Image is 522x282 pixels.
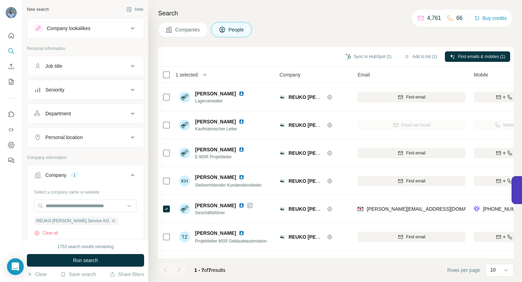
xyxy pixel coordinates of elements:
[358,92,465,102] button: Find email
[474,13,507,23] button: Buy credits
[27,167,144,186] button: Company1
[27,254,144,267] button: Run search
[341,51,396,62] button: Sync to HubSpot (1)
[367,206,490,212] span: [PERSON_NAME][EMAIL_ADDRESS][DOMAIN_NAME]
[289,150,376,156] span: REUKO [PERSON_NAME] Service KG
[289,178,376,184] span: REUKO [PERSON_NAME] Service KG
[289,206,376,212] span: REUKO [PERSON_NAME] Service KG
[195,202,236,209] span: [PERSON_NAME]
[45,134,83,141] div: Personal location
[36,218,109,224] span: REUKO [PERSON_NAME] Service KG
[6,75,17,88] button: My lists
[490,266,496,273] p: 10
[447,267,480,274] span: Rows per page
[289,122,376,128] span: REUKO [PERSON_NAME] Service KG
[58,244,114,250] div: 1753 search results remaining
[279,122,285,128] img: Logo of REUKO Klima Service KG
[195,126,247,132] span: Kaufmännischer Leiter
[279,94,285,100] img: Logo of REUKO Klima Service KG
[45,172,66,179] div: Company
[195,90,236,97] span: [PERSON_NAME]
[399,51,442,62] button: Add to list (1)
[34,230,58,236] button: Clear all
[110,271,144,278] button: Share filters
[195,258,236,265] span: [PERSON_NAME]
[406,94,425,100] span: Find email
[60,271,96,278] button: Save search
[289,94,376,100] span: REUKO [PERSON_NAME] Service KG
[121,4,148,15] button: Hide
[195,210,253,216] span: Geschäftsführer
[239,230,244,236] img: LinkedIn logo
[47,25,90,32] div: Company lookalikes
[195,154,247,160] span: E-MSR Projektleiter
[45,63,62,70] div: Job title
[229,26,245,33] span: People
[73,257,98,264] span: Run search
[358,205,363,212] img: provider findymail logo
[208,267,211,273] span: 7
[456,14,463,22] p: 66
[195,230,236,237] span: [PERSON_NAME]
[358,232,465,242] button: Find email
[358,148,465,158] button: Find email
[195,183,262,188] span: Stellvertretender Kundendienstleiter
[179,231,190,243] div: TZ
[194,267,204,273] span: 1 - 7
[27,58,144,74] button: Job title
[458,53,505,60] span: Find emails & mobiles (1)
[474,71,488,78] span: Mobile
[195,118,236,125] span: [PERSON_NAME]
[358,176,465,186] button: Find email
[6,154,17,167] button: Feedback
[194,267,225,273] span: results
[289,234,376,240] span: REUKO [PERSON_NAME] Service KG
[179,92,190,103] img: Avatar
[239,203,244,208] img: LinkedIn logo
[279,178,285,184] img: Logo of REUKO Klima Service KG
[34,186,137,195] div: Select a company name or website
[474,205,479,212] img: provider forager logo
[6,123,17,136] button: Use Surfe API
[7,258,24,275] div: Open Intercom Messenger
[45,110,71,117] div: Department
[70,172,79,178] div: 1
[358,71,370,78] span: Email
[279,71,300,78] span: Company
[279,206,285,212] img: Logo of REUKO Klima Service KG
[406,234,425,240] span: Find email
[279,234,285,240] img: Logo of REUKO Klima Service KG
[176,71,198,78] span: 1 selected
[239,91,244,96] img: LinkedIn logo
[406,150,425,156] span: Find email
[158,8,514,18] h4: Search
[279,150,285,156] img: Logo of REUKO Klima Service KG
[239,119,244,124] img: LinkedIn logo
[27,45,144,52] p: Personal information
[179,120,190,131] img: Avatar
[27,271,47,278] button: Clear
[406,178,425,184] span: Find email
[27,81,144,98] button: Seniority
[45,86,64,93] div: Seniority
[27,6,49,13] div: New search
[6,29,17,42] button: Quick start
[27,105,144,122] button: Department
[195,239,267,244] span: Projektleiter MSR Gebäudeautomation
[175,26,201,33] span: Companies
[6,139,17,151] button: Dashboard
[427,14,441,22] p: 4,761
[6,108,17,121] button: Use Surfe on LinkedIn
[6,60,17,73] button: Enrich CSV
[179,175,190,187] div: KH
[239,174,244,180] img: LinkedIn logo
[179,147,190,159] img: Avatar
[27,154,144,161] p: Company information
[195,146,236,153] span: [PERSON_NAME]
[204,267,208,273] span: of
[195,174,236,181] span: [PERSON_NAME]
[445,51,510,62] button: Find emails & mobiles (1)
[6,7,17,18] img: Avatar
[179,203,190,215] img: Avatar
[27,20,144,37] button: Company lookalikes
